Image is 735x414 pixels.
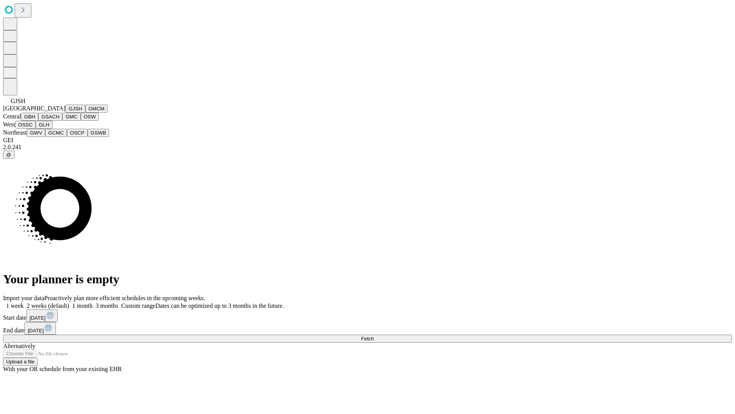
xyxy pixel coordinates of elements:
[26,309,58,322] button: [DATE]
[3,358,38,366] button: Upload a file
[3,137,732,144] div: GEI
[3,129,27,136] span: Northeast
[3,343,35,349] span: Alternatively
[3,151,15,159] button: @
[24,322,56,335] button: [DATE]
[88,129,109,137] button: GSWB
[6,152,11,158] span: @
[27,302,69,309] span: 2 weeks (default)
[85,105,108,113] button: GMCM
[11,98,25,104] span: GJSH
[96,302,118,309] span: 3 months
[29,315,46,321] span: [DATE]
[3,366,122,372] span: With your OR schedule from your existing EHR
[3,295,44,301] span: Import your data
[3,272,732,286] h1: Your planner is empty
[3,309,732,322] div: Start date
[62,113,80,121] button: GMC
[65,105,85,113] button: GJSH
[21,113,38,121] button: GBH
[67,129,88,137] button: OSCP
[27,129,45,137] button: GWV
[28,328,44,333] span: [DATE]
[155,302,284,309] span: Dates can be optimized up to 3 months in the future.
[38,113,62,121] button: GSACH
[81,113,99,121] button: OSW
[3,121,15,128] span: West
[3,105,65,112] span: [GEOGRAPHIC_DATA]
[36,121,52,129] button: GLH
[3,144,732,151] div: 2.0.241
[72,302,93,309] span: 1 month
[361,336,374,342] span: Fetch
[45,129,67,137] button: GCMC
[44,295,205,301] span: Proactively plan more efficient schedules in the upcoming weeks.
[3,113,21,120] span: Central
[6,302,24,309] span: 1 week
[121,302,155,309] span: Custom range
[3,322,732,335] div: End date
[3,335,732,343] button: Fetch
[15,121,36,129] button: OSSC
